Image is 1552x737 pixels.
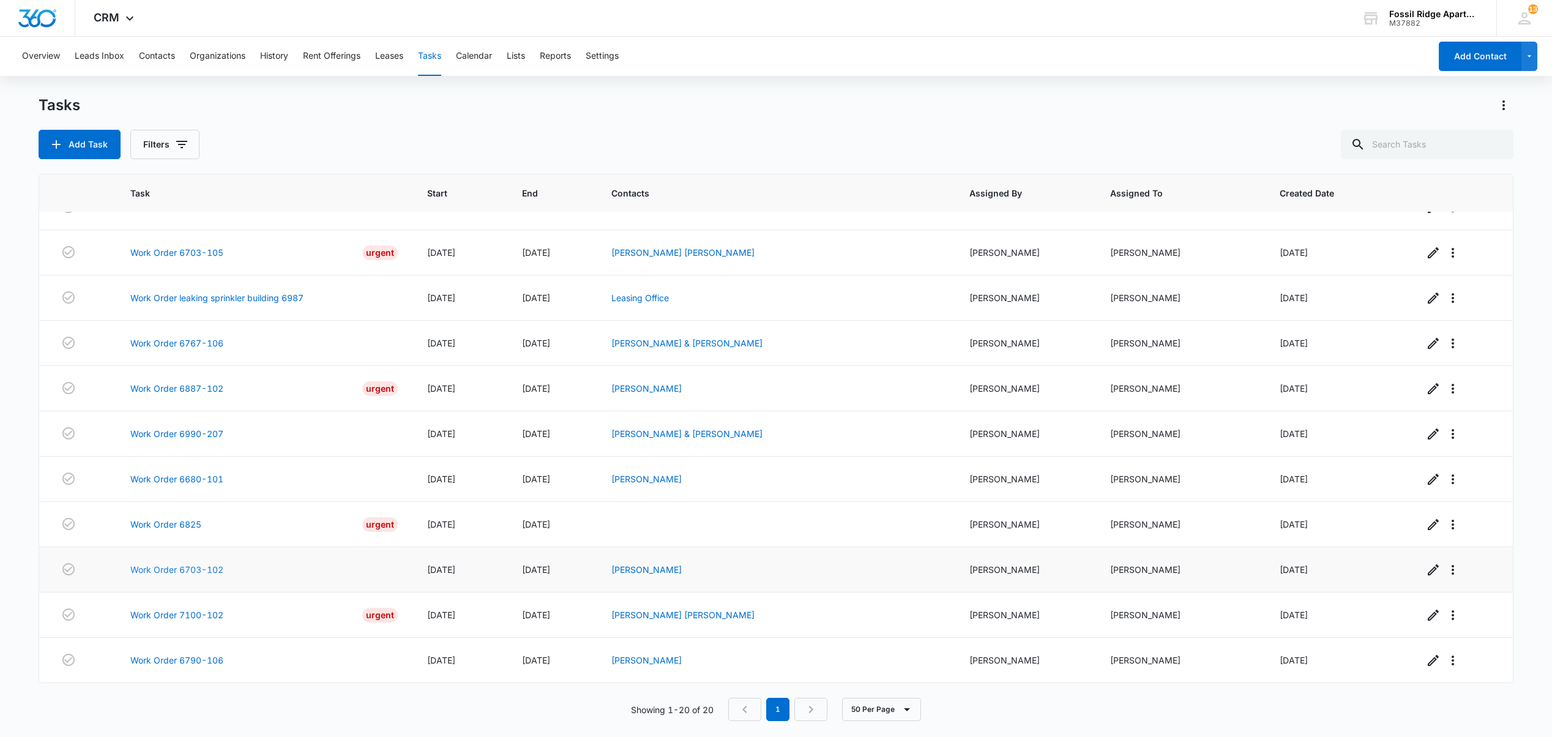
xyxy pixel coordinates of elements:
[969,337,1081,350] div: [PERSON_NAME]
[611,610,755,620] a: [PERSON_NAME] [PERSON_NAME]
[611,655,682,665] a: [PERSON_NAME]
[130,654,223,667] a: Work Order 6790-106
[631,703,714,716] p: Showing 1-20 of 20
[427,187,475,200] span: Start
[1110,473,1250,485] div: [PERSON_NAME]
[1110,187,1233,200] span: Assigned To
[1494,95,1513,115] button: Actions
[969,382,1081,395] div: [PERSON_NAME]
[130,563,223,576] a: Work Order 6703-102
[362,381,398,396] div: Urgent
[427,247,455,258] span: [DATE]
[507,37,525,76] button: Lists
[94,11,119,24] span: CRM
[1280,383,1308,394] span: [DATE]
[130,130,200,159] button: Filters
[522,428,550,439] span: [DATE]
[1280,338,1308,348] span: [DATE]
[1110,563,1250,576] div: [PERSON_NAME]
[1280,428,1308,439] span: [DATE]
[1110,382,1250,395] div: [PERSON_NAME]
[611,383,682,394] a: [PERSON_NAME]
[522,564,550,575] span: [DATE]
[611,428,763,439] a: [PERSON_NAME] & [PERSON_NAME]
[1280,474,1308,484] span: [DATE]
[969,291,1081,304] div: [PERSON_NAME]
[1280,519,1308,529] span: [DATE]
[969,427,1081,440] div: [PERSON_NAME]
[1280,655,1308,665] span: [DATE]
[1341,130,1513,159] input: Search Tasks
[522,187,564,200] span: End
[522,610,550,620] span: [DATE]
[130,518,201,531] a: Work Order 6825
[139,37,175,76] button: Contacts
[1528,4,1538,14] div: notifications count
[1389,19,1479,28] div: account id
[522,383,550,394] span: [DATE]
[1280,247,1308,258] span: [DATE]
[39,96,80,114] h1: Tasks
[130,473,223,485] a: Work Order 6680-101
[427,338,455,348] span: [DATE]
[130,608,223,621] a: Work Order 7100-102
[842,698,921,721] button: 50 Per Page
[1110,246,1250,259] div: [PERSON_NAME]
[362,245,398,260] div: Urgent
[130,427,223,440] a: Work Order 6990-207
[39,130,121,159] button: Add Task
[586,37,619,76] button: Settings
[522,293,550,303] span: [DATE]
[611,564,682,575] a: [PERSON_NAME]
[418,37,441,76] button: Tasks
[969,654,1081,667] div: [PERSON_NAME]
[611,293,669,303] a: Leasing Office
[766,698,789,721] em: 1
[427,474,455,484] span: [DATE]
[1389,9,1479,19] div: account name
[522,474,550,484] span: [DATE]
[190,37,245,76] button: Organizations
[522,247,550,258] span: [DATE]
[1280,293,1308,303] span: [DATE]
[362,517,398,532] div: Urgent
[303,37,360,76] button: Rent Offerings
[969,518,1081,531] div: [PERSON_NAME]
[522,655,550,665] span: [DATE]
[427,610,455,620] span: [DATE]
[22,37,60,76] button: Overview
[969,608,1081,621] div: [PERSON_NAME]
[728,698,827,721] nav: Pagination
[611,338,763,348] a: [PERSON_NAME] & [PERSON_NAME]
[427,564,455,575] span: [DATE]
[427,519,455,529] span: [DATE]
[456,37,492,76] button: Calendar
[375,37,403,76] button: Leases
[1528,4,1538,14] span: 13
[130,291,304,304] a: Work Order leaking sprinkler building 6987
[1110,337,1250,350] div: [PERSON_NAME]
[969,473,1081,485] div: [PERSON_NAME]
[1110,654,1250,667] div: [PERSON_NAME]
[540,37,571,76] button: Reports
[611,474,682,484] a: [PERSON_NAME]
[1439,42,1521,71] button: Add Contact
[522,519,550,529] span: [DATE]
[427,293,455,303] span: [DATE]
[611,247,755,258] a: [PERSON_NAME] [PERSON_NAME]
[969,246,1081,259] div: [PERSON_NAME]
[1280,187,1376,200] span: Created Date
[130,337,223,350] a: Work Order 6767-106
[130,382,223,395] a: Work Order 6887-102
[427,655,455,665] span: [DATE]
[1110,427,1250,440] div: [PERSON_NAME]
[362,608,398,623] div: Urgent
[260,37,288,76] button: History
[1110,291,1250,304] div: [PERSON_NAME]
[1110,518,1250,531] div: [PERSON_NAME]
[611,187,922,200] span: Contacts
[130,246,223,259] a: Work Order 6703-105
[1110,608,1250,621] div: [PERSON_NAME]
[75,37,124,76] button: Leads Inbox
[1280,564,1308,575] span: [DATE]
